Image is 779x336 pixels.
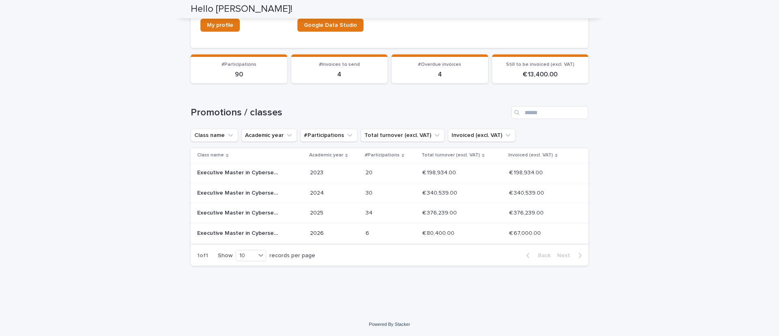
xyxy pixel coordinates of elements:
[197,151,224,160] p: Class name
[191,3,293,15] h2: Hello [PERSON_NAME]!
[241,129,297,142] button: Academic year
[300,129,357,142] button: #Participations
[222,62,256,67] span: #Participations
[191,246,215,266] p: 1 of 1
[509,168,544,176] p: € 198,934.00
[319,62,360,67] span: #Invoices to send
[200,19,240,32] a: My profile
[269,252,315,259] p: records per page
[520,252,554,259] button: Back
[366,228,371,237] p: 6
[191,107,508,119] h1: Promotions / classes
[365,151,400,160] p: #Participations
[197,188,280,197] p: Executive Master in Cybersecurity Management - 2024
[197,168,280,176] p: Executive Master in Cybersecurity Management - 2023
[191,183,588,203] tr: Executive Master in Cybersecurity Management - 2024Executive Master in Cybersecurity Management -...
[309,151,343,160] p: Academic year
[422,188,459,197] p: € 340,539.00
[207,22,233,28] span: My profile
[366,188,374,197] p: 30
[509,188,546,197] p: € 340,539.00
[361,129,445,142] button: Total turnover (excl. VAT)
[197,208,280,217] p: Executive Master in Cybersecurity Management - 2025
[236,251,256,260] div: 10
[366,208,374,217] p: 34
[506,62,575,67] span: Still to be invoiced (excl. VAT)
[296,71,383,78] p: 4
[497,71,584,78] p: € 13,400.00
[191,203,588,223] tr: Executive Master in Cybersecurity Management - 2025Executive Master in Cybersecurity Management -...
[304,22,357,28] span: Google Data Studio
[508,151,553,160] p: Invoiced (excl. VAT)
[197,228,280,237] p: Executive Master in Cybersecurity Management - 2026
[533,253,551,258] span: Back
[422,228,456,237] p: € 80,400.00
[191,163,588,183] tr: Executive Master in Cybersecurity Management - 2023Executive Master in Cybersecurity Management -...
[511,106,588,119] input: Search
[418,62,461,67] span: #Overdue invoices
[310,210,359,217] p: 2025
[191,223,588,244] tr: Executive Master in Cybersecurity Management - 2026Executive Master in Cybersecurity Management -...
[218,252,232,259] p: Show
[422,168,458,176] p: € 198,934.00
[310,230,359,237] p: 2026
[310,169,359,176] p: 2023
[554,252,588,259] button: Next
[509,228,542,237] p: € 67,000.00
[396,71,483,78] p: 4
[448,129,516,142] button: Invoiced (excl. VAT)
[369,322,410,327] a: Powered By Stacker
[366,168,374,176] p: 20
[422,151,480,160] p: Total turnover (excl. VAT)
[310,190,359,197] p: 2024
[196,71,282,78] p: 90
[509,208,545,217] p: € 376,239.00
[297,19,364,32] a: Google Data Studio
[191,129,238,142] button: Class name
[422,208,458,217] p: € 376,239.00
[557,253,575,258] span: Next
